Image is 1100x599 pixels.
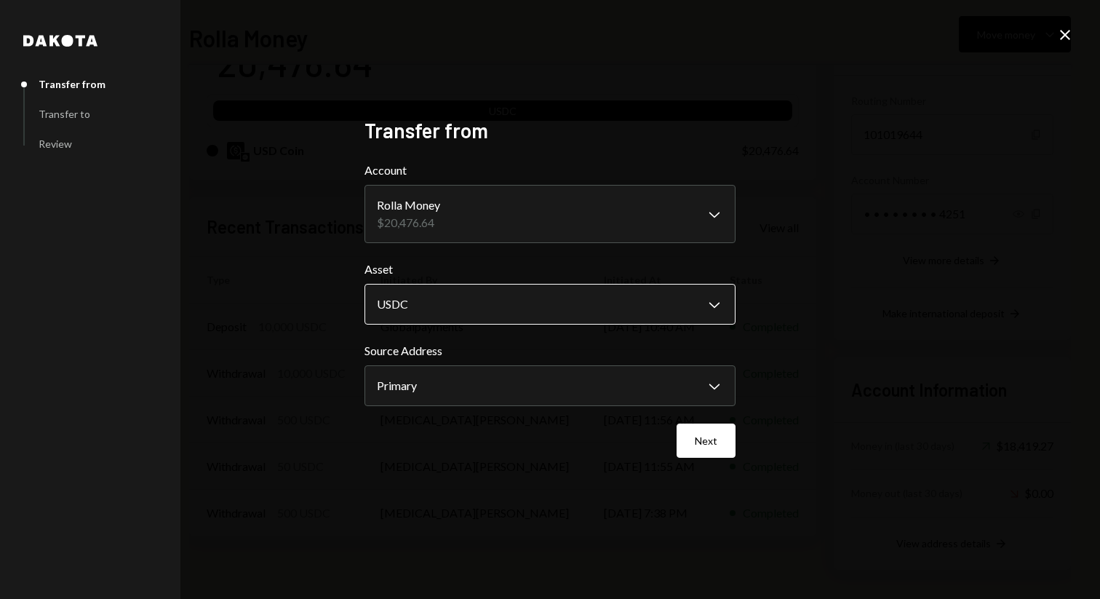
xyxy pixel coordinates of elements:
label: Asset [364,261,736,278]
label: Account [364,162,736,179]
button: Next [677,424,736,458]
div: Review [39,138,72,150]
button: Asset [364,284,736,325]
div: Transfer from [39,78,105,90]
button: Source Address [364,365,736,406]
div: Transfer to [39,108,90,120]
label: Source Address [364,342,736,360]
button: Account [364,185,736,243]
h2: Transfer from [364,116,736,145]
